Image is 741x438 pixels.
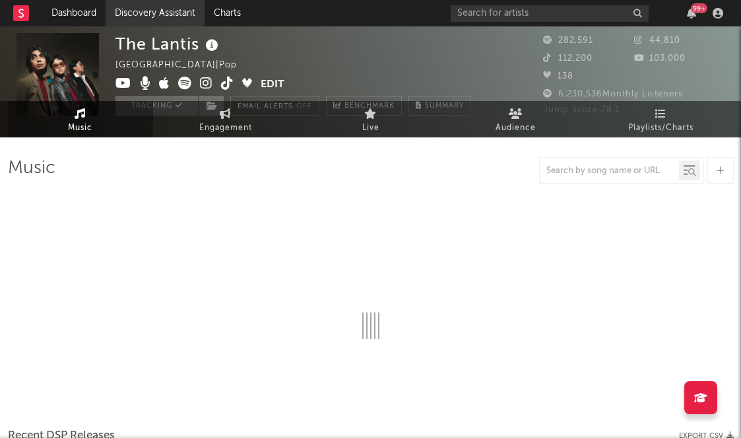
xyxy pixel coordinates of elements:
[634,54,686,63] span: 103,000
[543,54,593,63] span: 112,200
[543,36,593,45] span: 282,591
[628,120,693,136] span: Playlists/Charts
[540,166,679,176] input: Search by song name or URL
[261,77,284,93] button: Edit
[68,120,92,136] span: Music
[298,101,443,137] a: Live
[362,120,379,136] span: Live
[199,120,252,136] span: Engagement
[344,98,395,114] span: Benchmark
[153,101,298,137] a: Engagement
[496,120,536,136] span: Audience
[543,90,683,98] span: 6,230,536 Monthly Listeners
[8,101,153,137] a: Music
[589,101,734,137] a: Playlists/Charts
[326,96,402,116] a: Benchmark
[115,57,252,73] div: [GEOGRAPHIC_DATA] | Pop
[408,96,471,116] button: Summary
[451,5,649,22] input: Search for artists
[687,8,696,18] button: 99+
[115,33,222,55] div: The Lantis
[543,72,573,81] span: 138
[634,36,680,45] span: 44,810
[230,96,319,116] button: Email AlertsOff
[115,96,198,116] button: Tracking
[443,101,589,137] a: Audience
[691,3,707,13] div: 99 +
